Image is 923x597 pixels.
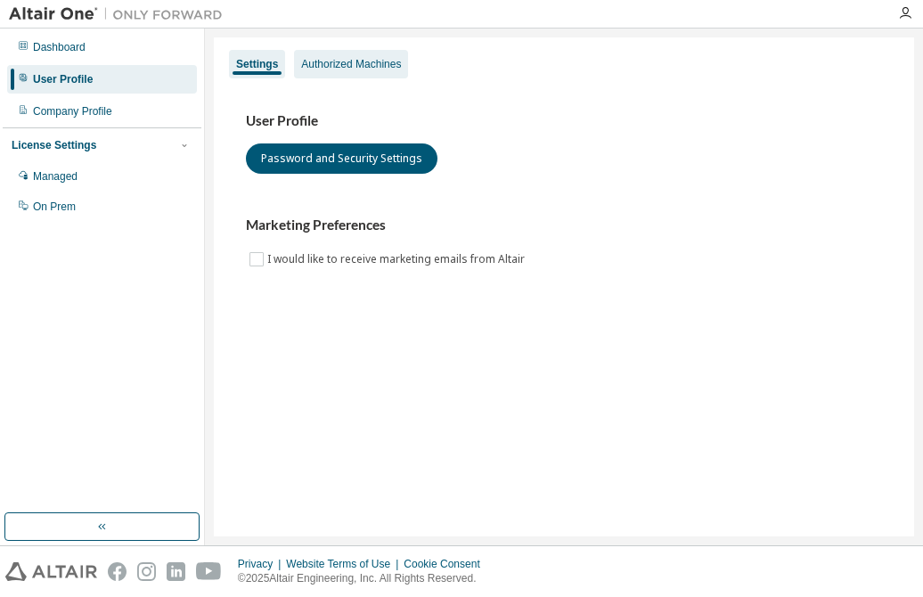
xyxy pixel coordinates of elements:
[286,557,404,571] div: Website Terms of Use
[267,249,528,270] label: I would like to receive marketing emails from Altair
[236,57,278,71] div: Settings
[246,112,882,130] h3: User Profile
[33,104,112,119] div: Company Profile
[33,200,76,214] div: On Prem
[12,138,96,152] div: License Settings
[246,217,882,234] h3: Marketing Preferences
[404,557,490,571] div: Cookie Consent
[301,57,401,71] div: Authorized Machines
[246,143,437,174] button: Password and Security Settings
[9,5,232,23] img: Altair One
[167,562,185,581] img: linkedin.svg
[238,571,491,586] p: © 2025 Altair Engineering, Inc. All Rights Reserved.
[5,562,97,581] img: altair_logo.svg
[238,557,286,571] div: Privacy
[108,562,127,581] img: facebook.svg
[137,562,156,581] img: instagram.svg
[33,72,93,86] div: User Profile
[33,40,86,54] div: Dashboard
[33,169,78,184] div: Managed
[196,562,222,581] img: youtube.svg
